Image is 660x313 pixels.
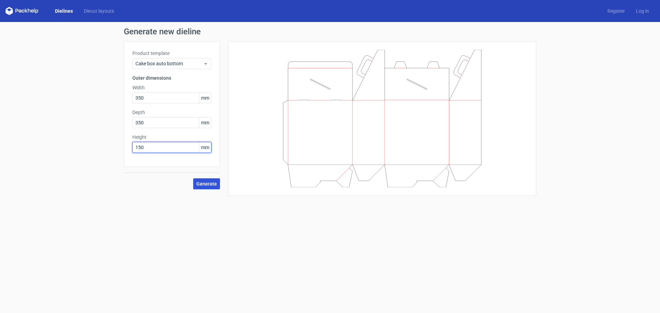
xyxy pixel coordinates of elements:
[132,75,211,81] h3: Outer dimensions
[49,8,78,14] a: Dielines
[132,84,211,91] label: Width
[135,60,203,67] span: Cake box auto bottom
[602,8,630,14] a: Register
[199,142,211,153] span: mm
[630,8,654,14] a: Log in
[193,178,220,189] button: Generate
[199,93,211,103] span: mm
[132,109,211,116] label: Depth
[132,134,211,141] label: Height
[196,181,217,186] span: Generate
[199,118,211,128] span: mm
[124,27,536,36] h1: Generate new dieline
[78,8,120,14] a: Diecut layouts
[132,50,211,57] label: Product template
